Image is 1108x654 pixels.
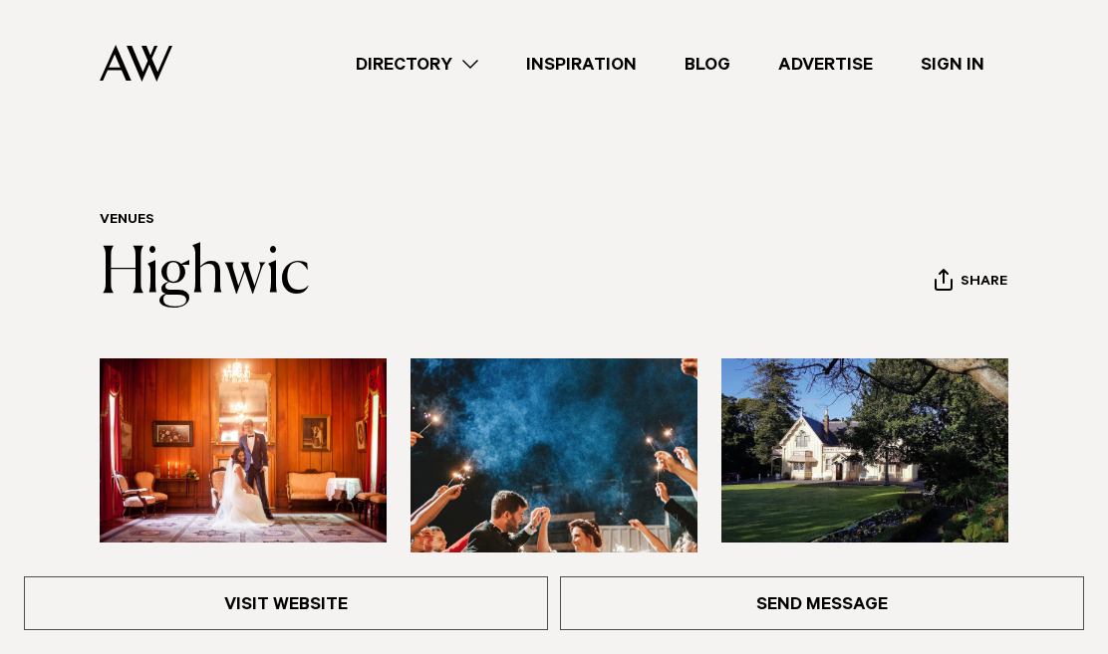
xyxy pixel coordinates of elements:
[721,358,1008,542] img: Manicured grounds Highwic
[332,51,502,78] a: Directory
[661,51,754,78] a: Blog
[560,576,1084,630] a: Send Message
[934,268,1008,298] button: Share
[24,576,548,630] a: Visit Website
[100,358,387,542] img: Character home Auckland
[100,213,154,229] a: Venues
[502,51,661,78] a: Inspiration
[754,51,897,78] a: Advertise
[961,274,1007,293] span: Share
[100,243,311,307] a: Highwic
[897,51,1008,78] a: Sign In
[100,45,172,82] img: Auckland Weddings Logo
